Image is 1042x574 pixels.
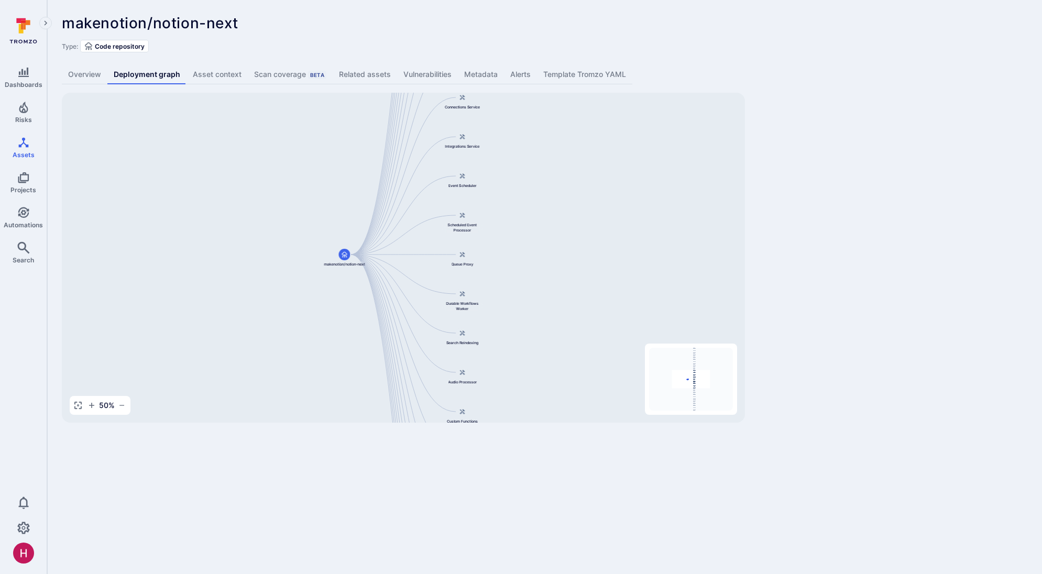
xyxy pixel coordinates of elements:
div: Scan coverage [254,69,326,80]
a: Asset context [187,65,248,84]
span: Risks [15,116,32,124]
img: ACg8ocKzQzwPSwOZT_k9C736TfcBpCStqIZdMR9gXOhJgTaH9y_tsw=s96-c [13,543,34,564]
div: Beta [308,71,326,79]
span: Custom Functions [447,418,478,424]
span: Search Reindexing [446,340,479,345]
div: Asset tabs [62,65,1027,84]
span: Dashboards [5,81,42,89]
span: Integrations Service [445,144,480,149]
a: Related assets [333,65,397,84]
a: Vulnerabilities [397,65,458,84]
a: Alerts [504,65,537,84]
span: Type: [62,42,78,50]
span: Assets [13,151,35,159]
span: Connections Service [445,104,480,109]
span: Search [13,256,34,264]
span: 50 % [99,400,115,411]
span: Projects [10,186,36,194]
div: Harshil Parikh [13,543,34,564]
span: makenotion/notion-next [324,261,365,267]
a: Deployment graph [107,65,187,84]
a: Template Tromzo YAML [537,65,632,84]
span: Queue Proxy [451,261,474,267]
a: Metadata [458,65,504,84]
button: Expand navigation menu [39,17,52,29]
span: Durable Workflows Worker [442,301,484,311]
span: Event Scheduler [448,183,477,188]
span: makenotion/notion-next [62,14,238,32]
span: Scheduled Event Processor [442,222,484,233]
span: Code repository [95,42,145,50]
i: Expand navigation menu [42,19,49,28]
span: Automations [4,221,43,229]
span: Audio Processor [448,379,477,384]
a: Overview [62,65,107,84]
